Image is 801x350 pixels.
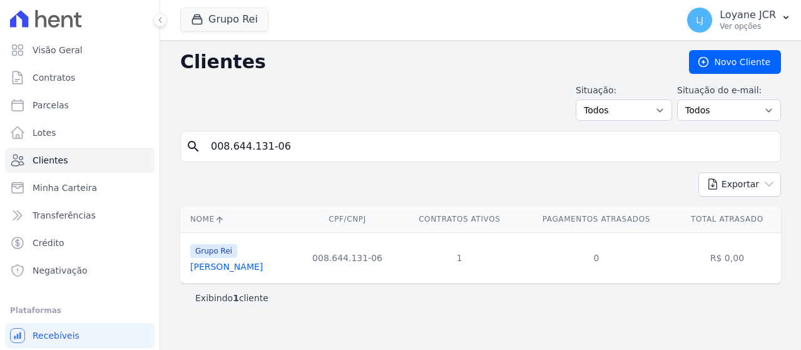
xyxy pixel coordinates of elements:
button: Exportar [698,172,781,197]
p: Ver opções [720,21,776,31]
span: Recebíveis [33,329,79,342]
th: Total Atrasado [673,207,781,232]
th: Contratos Ativos [400,207,519,232]
span: Transferências [33,209,96,222]
a: Parcelas [5,93,155,118]
a: Minha Carteira [5,175,155,200]
a: Lotes [5,120,155,145]
span: Grupo Rei [190,244,237,258]
td: R$ 0,00 [673,232,781,283]
span: Contratos [33,71,75,84]
label: Situação: [576,84,672,97]
p: Loyane JCR [720,9,776,21]
a: Clientes [5,148,155,173]
td: 0 [519,232,673,283]
th: Nome [180,207,295,232]
td: 008.644.131-06 [295,232,399,283]
i: search [186,139,201,154]
span: Visão Geral [33,44,83,56]
span: Minha Carteira [33,182,97,194]
p: Exibindo cliente [195,292,268,304]
button: LJ Loyane JCR Ver opções [677,3,801,38]
label: Situação do e-mail: [677,84,781,97]
a: Recebíveis [5,323,155,348]
button: Grupo Rei [180,8,268,31]
span: LJ [696,16,703,24]
span: Clientes [33,154,68,167]
b: 1 [233,293,239,303]
th: Pagamentos Atrasados [519,207,673,232]
th: CPF/CNPJ [295,207,399,232]
a: Visão Geral [5,38,155,63]
a: Crédito [5,230,155,255]
a: Transferências [5,203,155,228]
a: [PERSON_NAME] [190,262,263,272]
a: Negativação [5,258,155,283]
h2: Clientes [180,51,669,73]
a: Contratos [5,65,155,90]
span: Parcelas [33,99,69,111]
span: Negativação [33,264,88,277]
span: Lotes [33,126,56,139]
input: Buscar por nome, CPF ou e-mail [203,134,775,159]
a: Novo Cliente [689,50,781,74]
td: 1 [400,232,519,283]
div: Plataformas [10,303,150,318]
span: Crédito [33,237,64,249]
